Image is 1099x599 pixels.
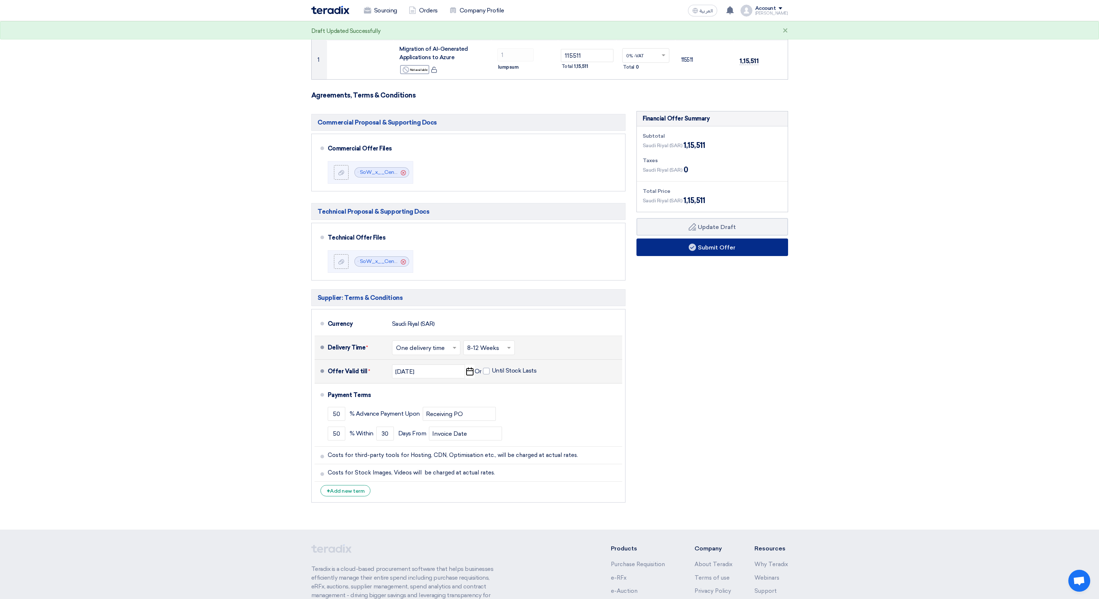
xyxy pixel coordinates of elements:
[400,65,429,74] div: Not available
[754,575,779,581] a: Webinars
[328,386,613,404] div: Payment Terms
[684,195,705,206] span: 1,15,511
[611,544,673,553] li: Products
[328,466,619,480] input: Add your term here...
[403,3,444,19] a: Orders
[392,365,465,378] input: yyyy-mm-dd
[475,368,482,375] span: Or
[611,575,627,581] a: e-RFx
[636,218,788,236] button: Update Draft
[754,588,777,594] a: Support
[392,317,435,331] div: Saudi Riyal (SAR)
[483,367,537,374] label: Until Stock Lasts
[611,588,638,594] a: e-Auction
[741,5,752,16] img: profile_test.png
[497,48,534,61] input: RFQ_STEP1.ITEMS.2.AMOUNT_TITLE
[643,166,682,174] span: Saudi Riyal (SAR)
[311,91,788,99] h3: Agreements, Terms & Conditions
[755,11,788,15] div: [PERSON_NAME]
[444,3,510,19] a: Company Profile
[688,5,717,16] button: العربية
[376,427,394,440] input: payment-term-2
[328,140,613,157] div: Commercial Offer Files
[755,5,776,12] div: Account
[695,544,733,553] li: Company
[574,63,588,70] span: 1,15,511
[328,407,345,421] input: payment-term-1
[684,164,688,175] span: 0
[562,63,573,70] span: Total
[328,229,613,247] div: Technical Offer Files
[695,575,730,581] a: Terms of use
[429,427,502,440] input: payment-term-2
[350,430,373,437] span: % Within
[739,57,758,65] span: 1,15,511
[360,258,610,264] a: SoW_x__Cenomi__Migrations_of_Apps_on_Microsoft_Azure__Technical_Proposal_1758196049582.pdf
[783,27,788,35] div: ×
[328,363,386,380] div: Offer Valid till
[358,3,403,19] a: Sourcing
[643,157,782,164] div: Taxes
[360,169,615,175] a: SoW_x__Cenomi__Migrations_of_Apps_on_Microsoft_Azure__Commercial_Proposal_1758196041456.pdf
[622,48,669,63] ng-select: VAT
[312,41,327,79] td: 1
[311,27,381,35] div: Draft Updated Successfully
[675,41,734,79] td: 115511
[311,289,625,306] h5: Supplier: Terms & Conditions
[1068,570,1090,592] div: Open chat
[643,142,682,149] span: Saudi Riyal (SAR)
[350,410,420,417] span: % Advance Payment Upon
[643,187,782,195] div: Total Price
[398,430,426,437] span: Days From
[328,448,619,462] input: Add your term here...
[328,339,386,356] div: Delivery Time
[311,114,625,131] h5: Commercial Proposal & Supporting Docs
[423,407,496,421] input: payment-term-2
[695,561,733,568] a: About Teradix
[623,64,634,71] span: Total
[328,427,345,440] input: payment-term-2
[311,6,349,14] img: Teradix logo
[611,561,665,568] a: Purchase Requisition
[636,239,788,256] button: Submit Offer
[643,197,682,205] span: Saudi Riyal (SAR)
[561,49,614,62] input: Unit Price
[327,488,330,495] span: +
[399,46,468,61] span: Migration of AI-Generated Applications to Azure
[320,485,371,496] div: Add new term
[498,64,519,71] span: lumpsum
[684,140,705,151] span: 1,15,511
[695,588,731,594] a: Privacy Policy
[311,203,625,220] h5: Technical Proposal & Supporting Docs
[643,132,782,140] div: Subtotal
[700,8,713,14] span: العربية
[328,315,386,333] div: Currency
[636,64,639,71] span: 0
[754,561,788,568] a: Why Teradix
[643,114,710,123] div: Financial Offer Summary
[754,544,788,553] li: Resources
